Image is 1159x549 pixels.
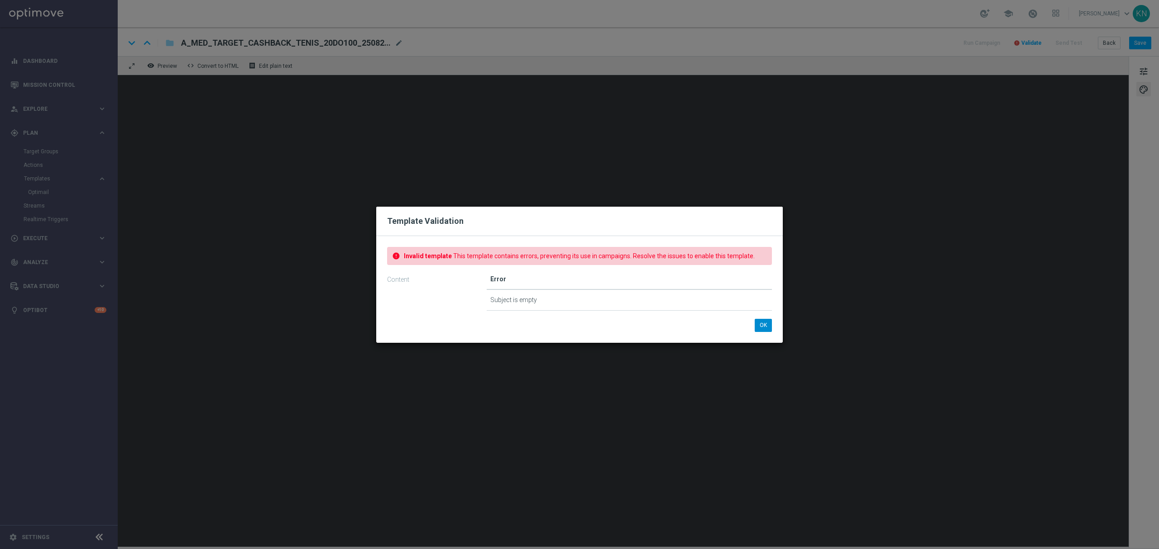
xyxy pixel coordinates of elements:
th: Error [487,273,772,290]
td: Subject is empty [487,289,772,310]
i: error [392,252,400,260]
p: Content [387,275,473,284]
button: OK [755,319,772,331]
span: This template contains errors, preventing its use in campaigns. Resolve the issues to enable this... [453,252,755,260]
h2: Template Validation [387,216,772,227]
strong: Invalid template [404,252,452,260]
